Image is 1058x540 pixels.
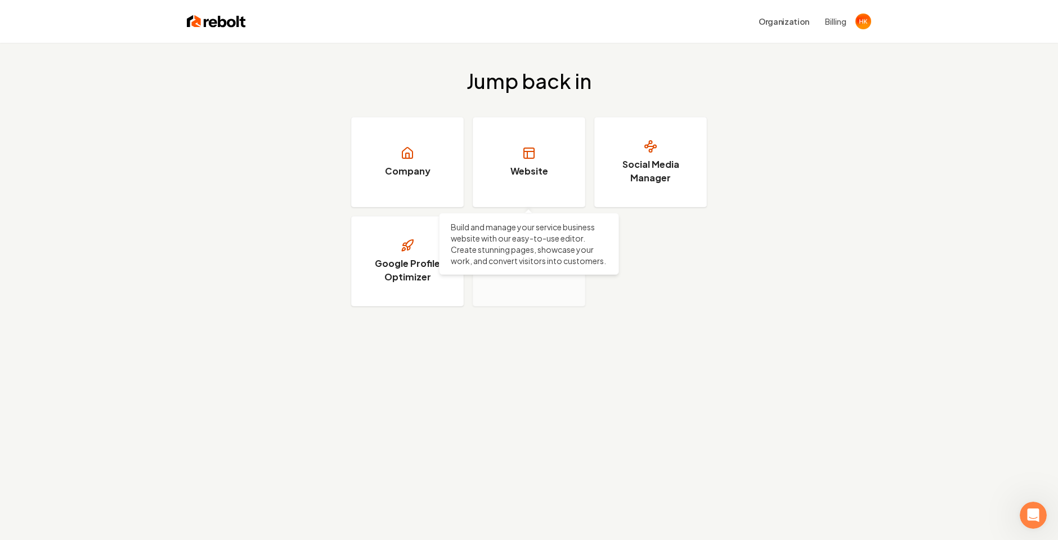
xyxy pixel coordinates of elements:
[594,117,707,207] a: Social Media Manager
[365,257,450,284] h3: Google Profile Optimizer
[351,216,464,306] a: Google Profile Optimizer
[855,14,871,29] img: Harley Keranen
[510,164,548,178] h3: Website
[825,16,846,27] button: Billing
[467,70,591,92] h2: Jump back in
[1020,502,1047,529] iframe: Intercom live chat
[385,164,431,178] h3: Company
[473,117,585,207] a: Website
[187,14,246,29] img: Rebolt Logo
[608,158,693,185] h3: Social Media Manager
[855,14,871,29] button: Open user button
[451,221,607,266] p: Build and manage your service business website with our easy-to-use editor. Create stunning pages...
[752,11,816,32] button: Organization
[351,117,464,207] a: Company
